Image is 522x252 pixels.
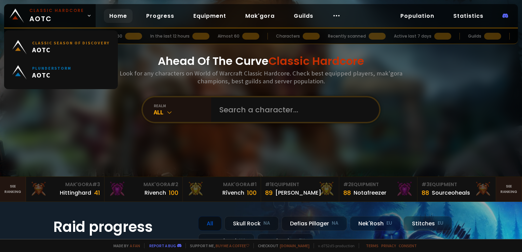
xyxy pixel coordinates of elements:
[150,33,190,39] div: In the last 12 hours
[158,53,364,69] h1: Ahead Of The Curve
[468,33,481,39] div: Guilds
[105,177,183,201] a: Mak'Gora#2Rivench100
[332,220,339,227] small: NA
[343,181,351,188] span: # 2
[170,181,178,188] span: # 2
[422,181,491,188] div: Equipment
[109,181,178,188] div: Mak'Gora
[265,188,273,197] div: 89
[381,243,396,248] a: Privacy
[403,216,452,231] div: Stitches
[188,9,232,23] a: Equipment
[186,243,249,248] span: Support me,
[8,34,114,60] a: Classic Season of DiscoveryAOTC
[281,216,347,231] div: Defias Pillager
[215,97,371,122] input: Search a character...
[438,220,443,227] small: EU
[60,188,91,197] div: Hittinghard
[261,177,339,201] a: #1Equipment89[PERSON_NAME]
[496,177,522,201] a: Seeranking
[32,45,110,54] span: AOTC
[343,181,413,188] div: Equipment
[117,69,405,85] h3: Look for any characters on World of Warcraft Classic Hardcore. Check best equipped players, mak'g...
[276,33,300,39] div: Characters
[154,103,211,108] div: realm
[32,40,110,45] small: Classic Season of Discovery
[32,71,71,79] span: AOTC
[141,9,180,23] a: Progress
[395,9,440,23] a: Population
[275,188,321,197] div: [PERSON_NAME]
[169,188,178,197] div: 100
[198,234,255,248] div: Doomhowl
[328,33,366,39] div: Recently scanned
[222,188,244,197] div: Rîvench
[109,243,140,248] span: Made by
[183,177,261,201] a: Mak'Gora#1Rîvench100
[92,181,100,188] span: # 3
[247,188,257,197] div: 100
[224,216,279,231] div: Skull Rock
[149,243,176,248] a: Report a bug
[198,216,222,231] div: All
[216,243,249,248] a: Buy me a coffee
[265,181,335,188] div: Equipment
[240,9,280,23] a: Mak'gora
[187,181,257,188] div: Mak'Gora
[4,4,96,27] a: Classic HardcoreAOTC
[269,53,364,69] span: Classic Hardcore
[288,9,319,23] a: Guilds
[448,9,489,23] a: Statistics
[257,234,313,248] div: Soulseeker
[280,243,310,248] a: [DOMAIN_NAME]
[417,177,496,201] a: #3Equipment88Sourceoheals
[386,220,392,227] small: EU
[354,188,386,197] div: Notafreezer
[350,216,401,231] div: Nek'Rosh
[53,216,190,238] h1: Raid progress
[422,188,429,197] div: 88
[26,177,104,201] a: Mak'Gora#3Hittinghard41
[314,243,355,248] span: v. d752d5 - production
[130,243,140,248] a: a fan
[145,188,166,197] div: Rivench
[8,60,114,85] a: PlunderstormAOTC
[265,181,272,188] span: # 1
[218,33,239,39] div: Almost 60
[339,177,417,201] a: #2Equipment88Notafreezer
[263,220,270,227] small: NA
[239,237,246,244] small: NA
[394,33,431,39] div: Active last 7 days
[253,243,310,248] span: Checkout
[343,188,351,197] div: 88
[432,188,470,197] div: Sourceoheals
[422,181,429,188] span: # 3
[94,188,100,197] div: 41
[299,237,305,244] small: EU
[32,66,71,71] small: Plunderstorm
[29,8,84,14] small: Classic Hardcore
[154,108,211,116] div: All
[399,243,417,248] a: Consent
[250,181,257,188] span: # 1
[30,181,100,188] div: Mak'Gora
[366,243,379,248] a: Terms
[104,9,133,23] a: Home
[29,8,84,24] span: AOTC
